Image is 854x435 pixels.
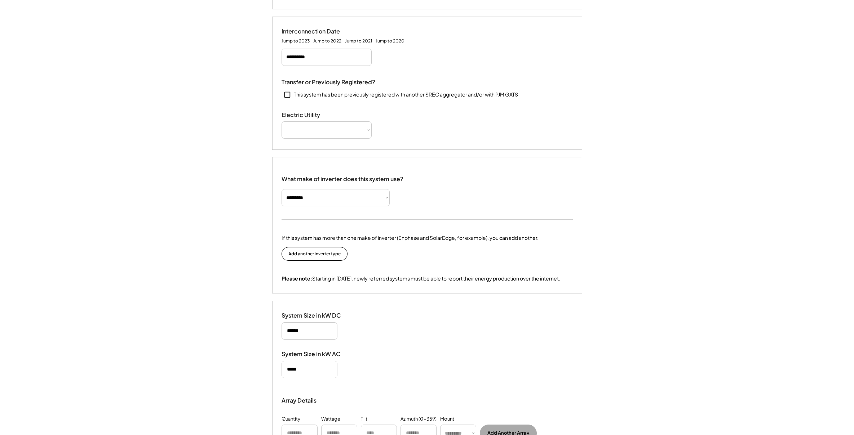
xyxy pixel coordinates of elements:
[440,416,454,423] div: Mount
[282,79,375,86] div: Transfer or Previously Registered?
[294,91,518,98] div: This system has been previously registered with another SREC aggregator and/or with PJM GATS
[282,275,312,282] strong: Please note:
[282,38,310,44] div: Jump to 2023
[282,234,539,242] div: If this system has more than one make of inverter (Enphase and SolarEdge, for example), you can a...
[313,38,341,44] div: Jump to 2022
[282,416,300,423] div: Quantity
[282,247,348,261] button: Add another inverter type
[282,350,354,358] div: System Size in kW AC
[321,416,340,423] div: Wattage
[282,396,318,405] div: Array Details
[282,312,354,319] div: System Size in kW DC
[282,111,354,119] div: Electric Utility
[361,416,367,423] div: Tilt
[401,416,437,423] div: Azimuth (0-359)
[376,38,404,44] div: Jump to 2020
[282,168,403,184] div: What make of inverter does this system use?
[345,38,372,44] div: Jump to 2021
[282,275,560,282] div: Starting in [DATE], newly referred systems must be able to report their energy production over th...
[282,28,354,35] div: Interconnection Date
